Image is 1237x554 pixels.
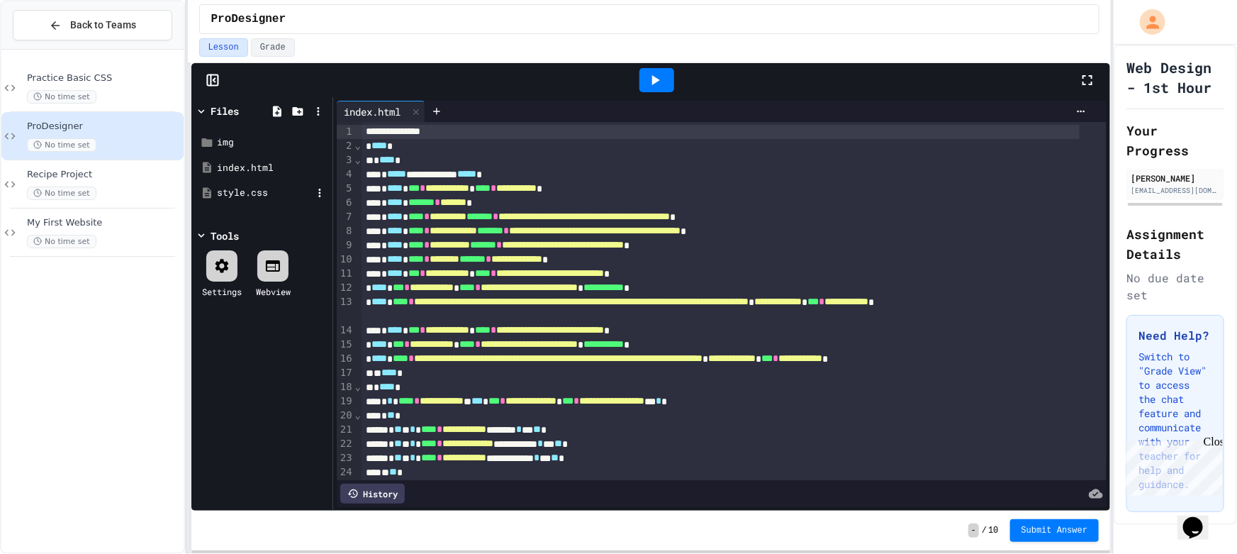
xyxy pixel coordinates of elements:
div: 8 [337,224,354,238]
div: 22 [337,437,354,451]
div: 6 [337,196,354,210]
div: 1 [337,125,354,139]
span: - [968,523,979,538]
iframe: chat widget [1119,436,1223,496]
div: 7 [337,210,354,224]
span: Fold line [354,381,362,392]
div: 10 [337,253,354,267]
div: No due date set [1126,270,1224,304]
div: 18 [337,380,354,394]
div: index.html [337,104,408,119]
h2: Assignment Details [1126,224,1224,264]
div: 15 [337,338,354,352]
div: 13 [337,295,354,323]
div: Webview [256,285,291,298]
span: No time set [27,90,96,104]
div: img [217,135,328,150]
div: My Account [1125,6,1169,38]
div: 19 [337,394,354,409]
button: Back to Teams [13,10,172,40]
div: 12 [337,281,354,295]
span: No time set [27,138,96,152]
div: Tools [211,228,239,243]
button: Grade [251,38,295,57]
div: index.html [217,161,328,175]
span: 10 [988,525,998,536]
span: ProDesigner [211,11,286,28]
div: Files [211,104,239,118]
span: My First Website [27,217,181,229]
div: 24 [337,465,354,480]
div: 20 [337,409,354,423]
span: ProDesigner [27,121,181,133]
div: 21 [337,423,354,437]
div: 23 [337,451,354,465]
span: No time set [27,187,96,200]
div: index.html [337,101,425,122]
span: Submit Answer [1021,525,1088,536]
span: Back to Teams [70,18,136,33]
div: 9 [337,238,354,253]
div: 5 [337,182,354,196]
div: 17 [337,366,354,380]
button: Lesson [199,38,248,57]
div: Settings [202,285,242,298]
h3: Need Help? [1138,327,1212,344]
span: Recipe Project [27,169,181,181]
div: 16 [337,352,354,366]
span: Fold line [354,409,362,421]
h1: Web Design - 1st Hour [1126,57,1224,97]
iframe: chat widget [1177,497,1223,540]
span: Practice Basic CSS [27,72,181,84]
span: No time set [27,235,96,248]
div: Chat with us now!Close [6,6,98,90]
div: style.css [217,186,312,200]
h2: Your Progress [1126,121,1224,160]
div: 3 [337,153,354,167]
div: 11 [337,267,354,281]
span: / [982,525,987,536]
div: History [340,484,405,504]
span: Fold line [354,154,362,165]
div: 14 [337,323,354,338]
span: Fold line [354,140,362,151]
div: 25 [337,480,354,494]
div: [PERSON_NAME] [1131,172,1220,184]
div: [EMAIL_ADDRESS][DOMAIN_NAME] [1131,185,1220,196]
div: 2 [337,139,354,153]
button: Submit Answer [1010,519,1099,542]
div: 4 [337,167,354,182]
p: Switch to "Grade View" to access the chat feature and communicate with your teacher for help and ... [1138,350,1212,492]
